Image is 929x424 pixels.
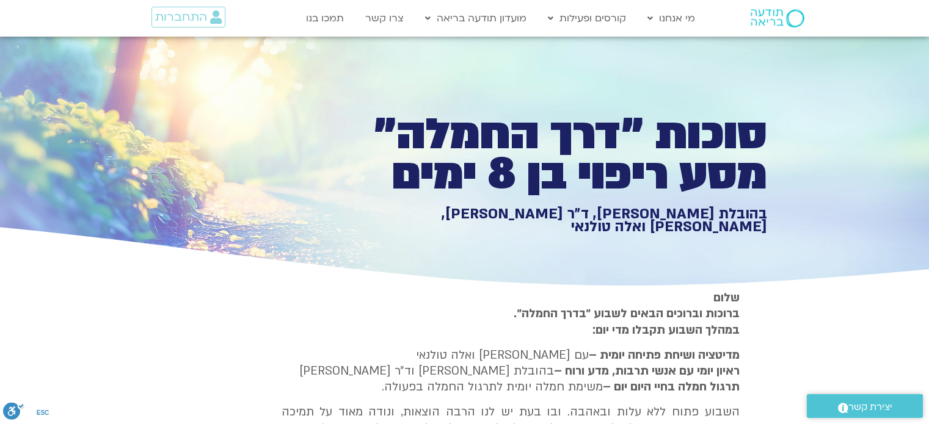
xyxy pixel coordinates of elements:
a: התחברות [151,7,225,27]
a: צרו קשר [359,7,410,30]
b: ראיון יומי עם אנשי תרבות, מדע ורוח – [554,363,740,379]
p: עם [PERSON_NAME] ואלה טולנאי בהובלת [PERSON_NAME] וד״ר [PERSON_NAME] משימת חמלה יומית לתרגול החמל... [282,347,740,395]
a: מועדון תודעה בריאה [419,7,533,30]
h1: בהובלת [PERSON_NAME], ד״ר [PERSON_NAME], [PERSON_NAME] ואלה טולנאי [344,207,767,234]
a: תמכו בנו [300,7,350,30]
a: יצירת קשר [807,394,923,418]
a: קורסים ופעילות [542,7,632,30]
img: תודעה בריאה [751,9,804,27]
b: תרגול חמלה בחיי היום יום – [603,379,740,395]
strong: ברוכות וברוכים הבאים לשבוע ״בדרך החמלה״. במהלך השבוע תקבלו מדי יום: [514,306,740,337]
strong: מדיטציה ושיחת פתיחה יומית – [589,347,740,363]
span: התחברות [155,10,207,24]
span: יצירת קשר [848,399,892,415]
strong: שלום [713,290,740,306]
a: מי אנחנו [641,7,701,30]
h1: סוכות ״דרך החמלה״ מסע ריפוי בן 8 ימים [344,115,767,195]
